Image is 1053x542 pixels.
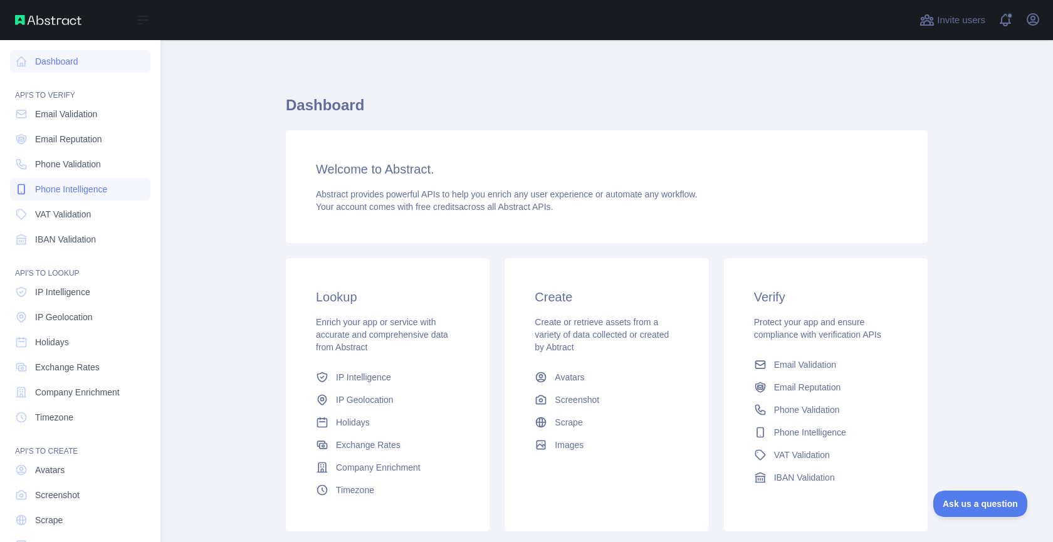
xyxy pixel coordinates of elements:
a: Screenshot [530,388,683,411]
span: Timezone [35,411,73,424]
button: Invite users [917,10,988,30]
a: IP Geolocation [311,388,464,411]
a: Images [530,434,683,456]
a: Scrape [10,509,150,531]
a: IP Intelligence [311,366,464,388]
span: IP Intelligence [35,286,90,298]
span: IP Intelligence [336,371,391,383]
a: Avatars [530,366,683,388]
a: Holidays [311,411,464,434]
h1: Dashboard [286,95,928,125]
div: API'S TO CREATE [10,431,150,456]
a: Timezone [311,479,464,501]
span: IBAN Validation [774,471,835,484]
h3: Lookup [316,288,459,306]
a: Exchange Rates [311,434,464,456]
span: Email Reputation [35,133,102,145]
a: Email Reputation [749,376,903,399]
span: Phone Validation [774,404,840,416]
a: Phone Intelligence [749,421,903,444]
span: Timezone [336,484,374,496]
a: Email Validation [749,353,903,376]
a: Avatars [10,459,150,481]
a: Phone Validation [749,399,903,421]
span: Abstract provides powerful APIs to help you enrich any user experience or automate any workflow. [316,189,698,199]
span: free credits [416,202,459,212]
span: Phone Validation [35,158,101,170]
span: Phone Intelligence [35,183,107,195]
span: Phone Intelligence [774,426,846,439]
span: Email Validation [35,108,97,120]
span: Scrape [555,416,582,429]
span: Exchange Rates [336,439,401,451]
span: Avatars [35,464,65,476]
div: API'S TO LOOKUP [10,253,150,278]
a: Exchange Rates [10,356,150,378]
span: Your account comes with across all Abstract APIs. [316,202,553,212]
span: Protect your app and ensure compliance with verification APIs [754,317,881,340]
a: Holidays [10,331,150,353]
span: Exchange Rates [35,361,100,373]
span: Company Enrichment [35,386,120,399]
a: Email Reputation [10,128,150,150]
span: Invite users [937,13,985,28]
a: Company Enrichment [311,456,464,479]
span: Screenshot [555,393,599,406]
span: Holidays [35,336,69,348]
div: API'S TO VERIFY [10,75,150,100]
span: Create or retrieve assets from a variety of data collected or created by Abtract [535,317,669,352]
span: Holidays [336,416,370,429]
span: Email Reputation [774,381,841,393]
a: Phone Intelligence [10,178,150,201]
a: IBAN Validation [10,228,150,251]
span: IP Geolocation [336,393,394,406]
iframe: Toggle Customer Support [933,491,1028,517]
a: Company Enrichment [10,381,150,404]
a: Dashboard [10,50,150,73]
span: VAT Validation [35,208,91,221]
span: IP Geolocation [35,311,93,323]
h3: Welcome to Abstract. [316,160,898,178]
a: IP Intelligence [10,281,150,303]
span: VAT Validation [774,449,830,461]
span: Email Validation [774,358,836,371]
h3: Verify [754,288,898,306]
span: Avatars [555,371,584,383]
span: Company Enrichment [336,461,421,474]
a: Email Validation [10,103,150,125]
span: Enrich your app or service with accurate and comprehensive data from Abstract [316,317,448,352]
a: Timezone [10,406,150,429]
span: Screenshot [35,489,80,501]
a: Screenshot [10,484,150,506]
a: VAT Validation [10,203,150,226]
span: Images [555,439,584,451]
h3: Create [535,288,678,306]
a: Phone Validation [10,153,150,175]
img: Abstract API [15,15,81,25]
span: IBAN Validation [35,233,96,246]
a: IP Geolocation [10,306,150,328]
span: Scrape [35,514,63,526]
a: VAT Validation [749,444,903,466]
a: IBAN Validation [749,466,903,489]
a: Scrape [530,411,683,434]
